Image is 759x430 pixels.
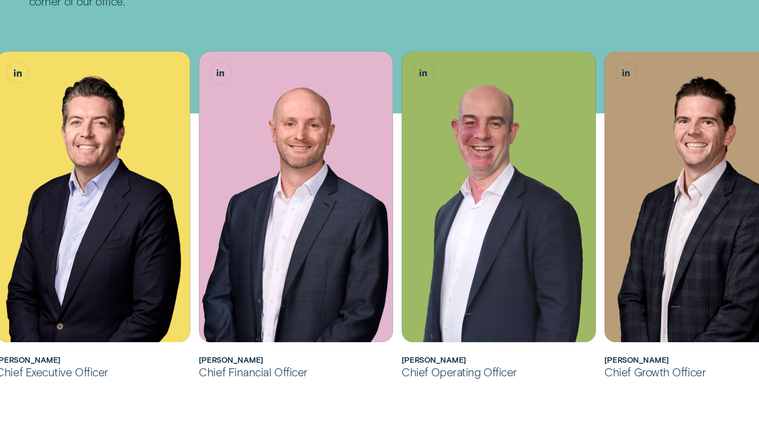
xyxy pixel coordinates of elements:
a: Sam Harding, Chief Operating Officer LinkedIn button [413,62,434,83]
img: Sam Harding [402,52,595,343]
div: Matthew Lewis, Chief Financial Officer [199,52,393,343]
div: Chief Operating Officer [402,365,595,379]
a: Andrew Goodwin, Chief Executive Officer LinkedIn button [7,62,28,83]
div: Sam Harding, Chief Operating Officer [402,52,595,343]
img: Matthew Lewis [199,52,393,343]
h2: Matthew Lewis [199,355,393,364]
h2: Sam Harding [402,355,595,364]
div: Chief Financial Officer [199,365,393,379]
a: Matthew Lewis, Chief Financial Officer LinkedIn button [210,62,231,83]
a: James Goodwin, Chief Growth Officer LinkedIn button [615,62,637,83]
